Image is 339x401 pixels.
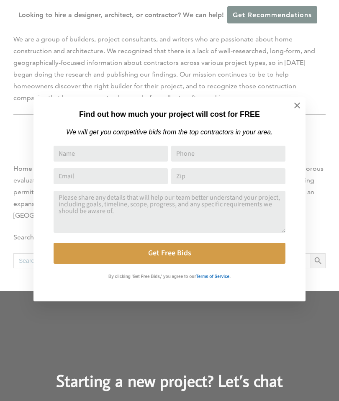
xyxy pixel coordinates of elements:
[108,274,196,279] strong: By clicking 'Get Free Bids,' you agree to our
[54,191,285,233] textarea: Comment or Message
[196,272,229,279] a: Terms of Service
[229,274,231,279] strong: .
[54,146,168,162] input: Name
[282,91,312,120] button: Close
[79,110,260,118] strong: Find out how much your project will cost for FREE
[54,243,285,264] button: Get Free Bids
[171,168,285,184] input: Zip
[171,146,285,162] input: Phone
[196,274,229,279] strong: Terms of Service
[54,168,168,184] input: Email Address
[66,129,272,136] em: We will get you competitive bids from the top contractors in your area.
